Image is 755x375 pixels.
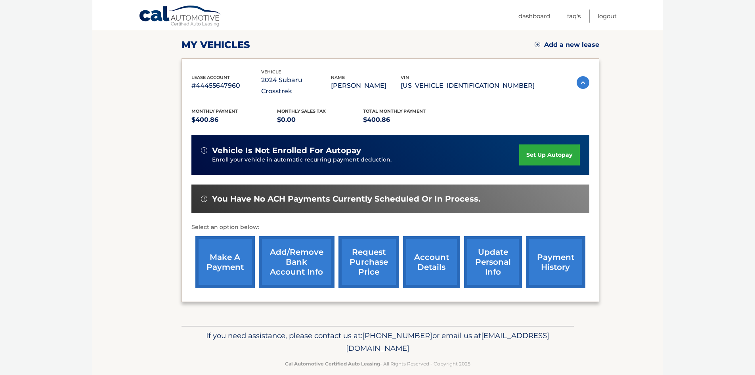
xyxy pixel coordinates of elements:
[277,108,326,114] span: Monthly sales Tax
[187,329,569,355] p: If you need assistance, please contact us at: or email us at
[191,75,230,80] span: lease account
[331,75,345,80] span: name
[182,39,250,51] h2: my vehicles
[261,69,281,75] span: vehicle
[139,5,222,28] a: Cal Automotive
[212,194,480,204] span: You have no ACH payments currently scheduled or in process.
[331,80,401,91] p: [PERSON_NAME]
[464,236,522,288] a: update personal info
[401,80,535,91] p: [US_VEHICLE_IDENTIFICATION_NUMBER]
[191,108,238,114] span: Monthly Payment
[519,144,579,165] a: set up autopay
[518,10,550,23] a: Dashboard
[567,10,581,23] a: FAQ's
[259,236,334,288] a: Add/Remove bank account info
[403,236,460,288] a: account details
[362,331,432,340] span: [PHONE_NUMBER]
[401,75,409,80] span: vin
[191,80,261,91] p: #44455647960
[535,41,599,49] a: Add a new lease
[338,236,399,288] a: request purchase price
[261,75,331,97] p: 2024 Subaru Crosstrek
[346,331,549,353] span: [EMAIL_ADDRESS][DOMAIN_NAME]
[201,147,207,154] img: alert-white.svg
[363,108,426,114] span: Total Monthly Payment
[535,42,540,47] img: add.svg
[195,236,255,288] a: make a payment
[187,360,569,368] p: - All Rights Reserved - Copyright 2025
[285,361,380,367] strong: Cal Automotive Certified Auto Leasing
[212,156,520,164] p: Enroll your vehicle in automatic recurring payment deduction.
[526,236,585,288] a: payment history
[363,114,449,125] p: $400.86
[201,196,207,202] img: alert-white.svg
[577,76,589,89] img: accordion-active.svg
[191,223,589,232] p: Select an option below:
[277,114,363,125] p: $0.00
[191,114,277,125] p: $400.86
[212,146,361,156] span: vehicle is not enrolled for autopay
[598,10,617,23] a: Logout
